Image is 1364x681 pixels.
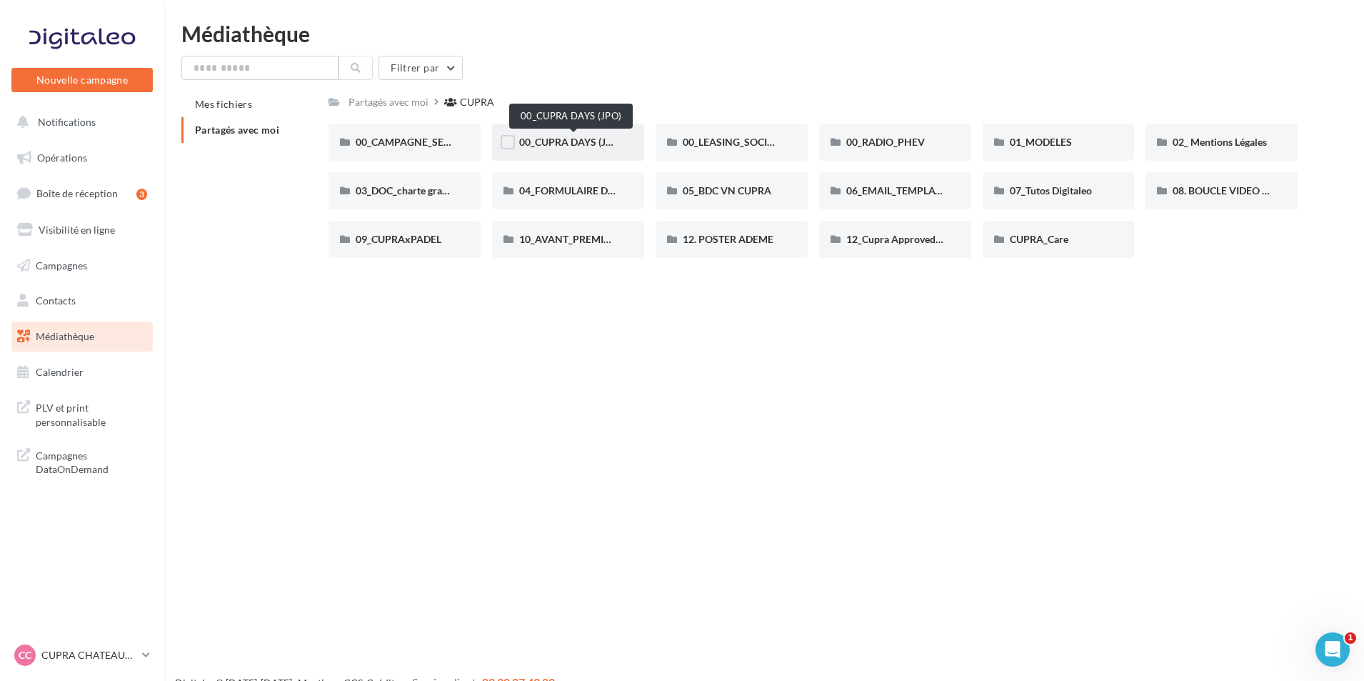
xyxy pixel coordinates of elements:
span: 01_MODELES [1010,136,1072,148]
span: Médiathèque [36,330,94,342]
button: Notifications [9,107,150,137]
span: CUPRA_Care [1010,233,1068,245]
span: 04_FORMULAIRE DES DEMANDES CRÉATIVES [519,184,731,197]
a: PLV et print personnalisable [9,392,156,434]
span: 1 [1345,632,1356,644]
span: Partagés avec moi [195,124,279,136]
span: CC [19,648,31,662]
a: Campagnes DataOnDemand [9,440,156,482]
span: Contacts [36,294,76,307]
span: 00_CAMPAGNE_SEPTEMBRE [356,136,489,148]
span: 00_CUPRA DAYS (JPO) [519,136,623,148]
div: 00_CUPRA DAYS (JPO) [509,104,633,129]
span: 07_Tutos Digitaleo [1010,184,1092,197]
a: Boîte de réception3 [9,178,156,209]
span: 00_LEASING_SOCIAL_ÉLECTRIQUE [683,136,842,148]
span: 06_EMAIL_TEMPLATE HTML CUPRA [846,184,1012,197]
span: Notifications [38,116,96,128]
span: Calendrier [36,366,84,378]
span: Campagnes [36,259,87,271]
div: Partagés avec moi [348,95,428,109]
span: Mes fichiers [195,98,252,110]
p: CUPRA CHATEAUROUX [41,648,136,662]
span: 10_AVANT_PREMIÈRES_CUPRA (VENTES PRIVEES) [519,233,753,245]
span: PLV et print personnalisable [36,398,147,429]
span: 02_ Mentions Légales [1173,136,1267,148]
a: CC CUPRA CHATEAUROUX [11,642,153,669]
a: Calendrier [9,357,156,387]
a: Visibilité en ligne [9,215,156,245]
span: 05_BDC VN CUPRA [683,184,771,197]
span: 00_RADIO_PHEV [846,136,925,148]
span: 03_DOC_charte graphique et GUIDELINES [356,184,543,197]
a: Médiathèque [9,322,156,352]
span: Opérations [37,151,87,164]
div: 3 [136,189,147,200]
span: Visibilité en ligne [39,224,115,236]
div: CUPRA [460,95,494,109]
span: 12_Cupra Approved_OCCASIONS_GARANTIES [846,233,1058,245]
a: Campagnes [9,251,156,281]
button: Filtrer par [378,56,463,80]
a: Contacts [9,286,156,316]
span: Boîte de réception [36,187,118,199]
a: Opérations [9,143,156,173]
iframe: Intercom live chat [1315,632,1350,667]
span: 08. BOUCLE VIDEO ECRAN SHOWROOM [1173,184,1361,197]
span: 09_CUPRAxPADEL [356,233,441,245]
span: Campagnes DataOnDemand [36,446,147,477]
div: Médiathèque [181,23,1347,44]
button: Nouvelle campagne [11,68,153,92]
span: 12. POSTER ADEME [683,233,773,245]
